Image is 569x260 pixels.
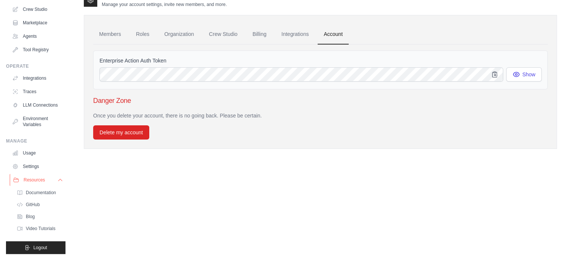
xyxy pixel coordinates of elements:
a: Crew Studio [203,24,244,45]
button: Show [506,67,542,82]
a: Video Tutorials [13,223,65,234]
a: Tool Registry [9,44,65,56]
a: GitHub [13,199,65,210]
button: Logout [6,241,65,254]
p: Once you delete your account, there is no going back. Please be certain. [93,112,548,119]
a: Settings [9,160,65,172]
label: Enterprise Action Auth Token [100,57,541,64]
button: Delete my account [93,125,149,140]
a: Account [318,24,349,45]
a: Roles [130,24,155,45]
a: Traces [9,86,65,98]
div: Manage [6,138,65,144]
span: Documentation [26,190,56,196]
a: Blog [13,211,65,222]
a: Agents [9,30,65,42]
span: Video Tutorials [26,226,55,232]
a: Marketplace [9,17,65,29]
div: Operate [6,63,65,69]
span: Logout [33,245,47,251]
a: Integrations [275,24,315,45]
h3: Danger Zone [93,95,548,106]
span: Resources [24,177,45,183]
a: LLM Connections [9,99,65,111]
a: Crew Studio [9,3,65,15]
a: Members [93,24,127,45]
button: Resources [10,174,66,186]
a: Billing [247,24,272,45]
p: Manage your account settings, invite new members, and more. [102,1,227,7]
span: GitHub [26,202,40,208]
a: Organization [158,24,200,45]
span: Blog [26,214,35,220]
a: Documentation [13,187,65,198]
a: Environment Variables [9,113,65,131]
a: Usage [9,147,65,159]
a: Integrations [9,72,65,84]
